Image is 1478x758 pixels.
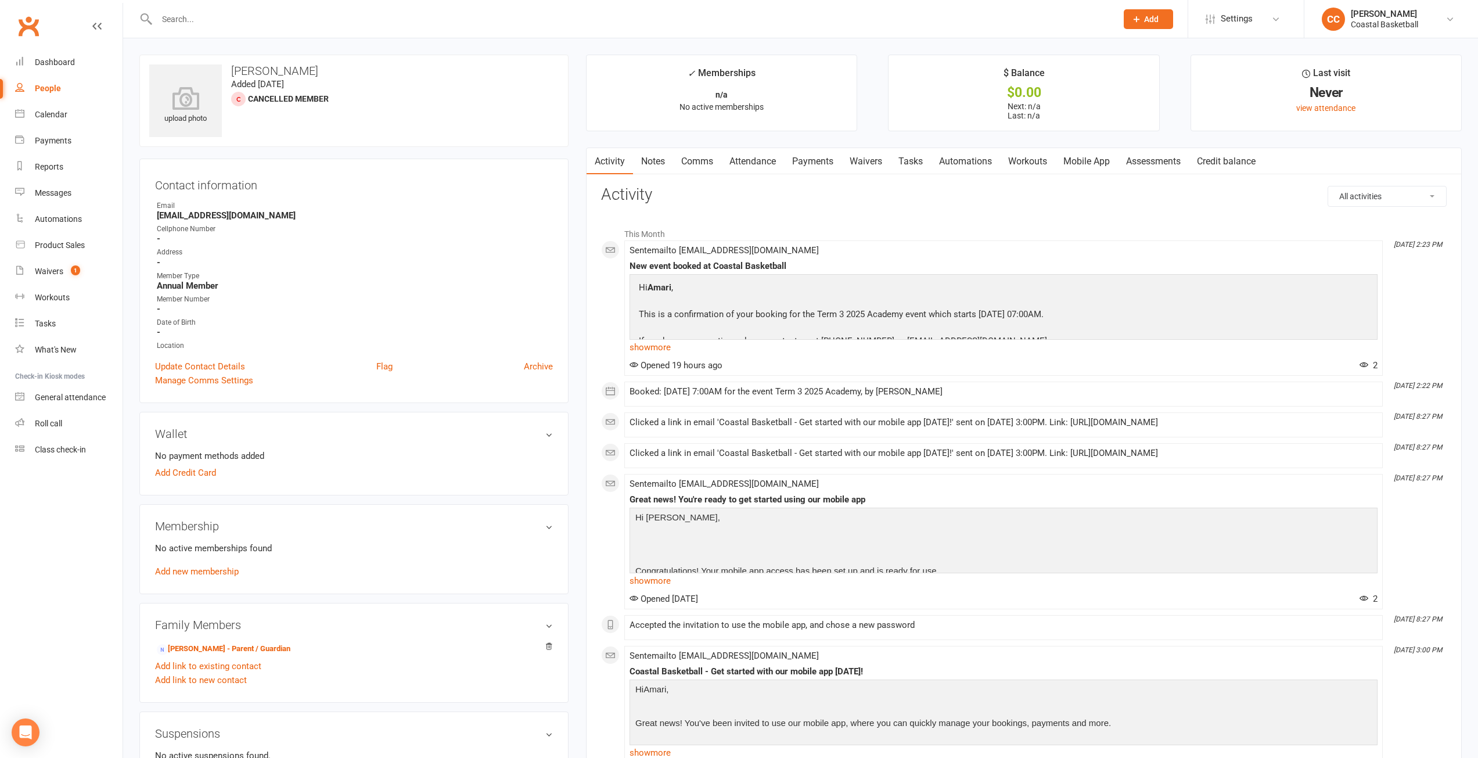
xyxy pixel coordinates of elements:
strong: n/a [715,90,728,99]
span: Add [1144,15,1159,24]
p: This is a confirmation of your booking for the Term 3 2025 Academy event which starts [DATE] 07:0... [636,307,1052,324]
i: [DATE] 2:22 PM [1394,382,1442,390]
a: [PERSON_NAME] - Parent / Guardian [157,643,290,655]
div: Location [157,340,553,351]
a: Add link to new contact [155,673,247,687]
h3: Activity [601,186,1447,204]
a: show more [630,573,1378,589]
div: Member Type [157,271,553,282]
button: Add [1124,9,1173,29]
a: Roll call [15,411,123,437]
a: Archive [524,360,553,373]
a: Add Credit Card [155,466,216,480]
span: Cancelled member [248,94,329,103]
i: [DATE] 8:27 PM [1394,615,1442,623]
div: Roll call [35,419,62,428]
a: Tasks [890,148,931,175]
div: Never [1202,87,1451,99]
div: Clicked a link in email 'Coastal Basketball - Get started with our mobile app [DATE]!' sent on [D... [630,418,1378,428]
span: Amari [643,684,666,694]
strong: - [157,233,553,244]
a: show more [630,339,1378,355]
time: Added [DATE] [231,79,284,89]
strong: Amari [648,282,671,293]
a: Waivers 1 [15,258,123,285]
span: Great news! You've been invited to use our mobile app, where you can quickly manage your bookings... [635,718,1111,728]
div: Workouts [35,293,70,302]
div: Open Intercom Messenger [12,719,39,746]
h3: Suspensions [155,727,553,740]
div: Waivers [35,267,63,276]
a: Add link to existing contact [155,659,261,673]
div: Coastal Basketball [1351,19,1418,30]
i: [DATE] 8:27 PM [1394,412,1442,421]
a: Attendance [721,148,784,175]
a: General attendance kiosk mode [15,385,123,411]
input: Search... [153,11,1109,27]
a: Workouts [1000,148,1055,175]
div: General attendance [35,393,106,402]
span: Sent email to [EMAIL_ADDRESS][DOMAIN_NAME] [630,245,819,256]
div: $ Balance [1004,66,1045,87]
span: Hi [635,684,643,694]
span: Sent email to [EMAIL_ADDRESS][DOMAIN_NAME] [630,651,819,661]
a: Flag [376,360,393,373]
div: Coastal Basketball - Get started with our mobile app [DATE]! [630,667,1378,677]
div: Reports [35,162,63,171]
strong: - [157,327,553,337]
div: Messages [35,188,71,197]
div: Cellphone Number [157,224,553,235]
div: Booked: [DATE] 7:00AM for the event Term 3 2025 Academy, by [PERSON_NAME] [630,387,1378,397]
p: If you have any questions please contact us at [PHONE_NUMBER] or [EMAIL_ADDRESS][DOMAIN_NAME]. [636,334,1052,351]
a: What's New [15,337,123,363]
i: [DATE] 3:00 PM [1394,646,1442,654]
h3: Family Members [155,619,553,631]
div: Automations [35,214,82,224]
i: [DATE] 2:23 PM [1394,240,1442,249]
a: Add new membership [155,566,239,577]
div: Dashboard [35,58,75,67]
a: Product Sales [15,232,123,258]
a: Automations [15,206,123,232]
p: Congratulations! Your mobile app access has been set up and is ready for use. [632,564,1375,581]
div: Email [157,200,553,211]
a: Automations [931,148,1000,175]
div: Great news! You're ready to get started using our mobile app [630,495,1378,505]
a: Update Contact Details [155,360,245,373]
a: Clubworx [14,12,43,41]
i: [DATE] 8:27 PM [1394,474,1442,482]
div: Member Number [157,294,553,305]
strong: - [157,304,553,314]
span: Opened [DATE] [630,594,698,604]
a: Tasks [15,311,123,337]
strong: [EMAIL_ADDRESS][DOMAIN_NAME] [157,210,553,221]
strong: - [157,257,553,268]
strong: Annual Member [157,281,553,291]
a: Workouts [15,285,123,311]
div: Product Sales [35,240,85,250]
a: Comms [673,148,721,175]
span: No active memberships [679,102,764,112]
a: Assessments [1118,148,1189,175]
p: Hi [PERSON_NAME], [632,511,1375,527]
a: Mobile App [1055,148,1118,175]
h3: [PERSON_NAME] [149,64,559,77]
div: Class check-in [35,445,86,454]
div: [PERSON_NAME] [1351,9,1418,19]
div: Address [157,247,553,258]
div: Tasks [35,319,56,328]
a: Notes [633,148,673,175]
a: Messages [15,180,123,206]
a: Activity [587,148,633,175]
span: Opened 19 hours ago [630,360,722,371]
div: upload photo [149,87,222,125]
span: , [666,684,668,694]
div: Memberships [688,66,756,87]
div: Clicked a link in email 'Coastal Basketball - Get started with our mobile app [DATE]!' sent on [D... [630,448,1378,458]
div: People [35,84,61,93]
h3: Wallet [155,428,553,440]
div: New event booked at Coastal Basketball [630,261,1378,271]
div: Calendar [35,110,67,119]
li: This Month [601,222,1447,240]
li: No payment methods added [155,449,553,463]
